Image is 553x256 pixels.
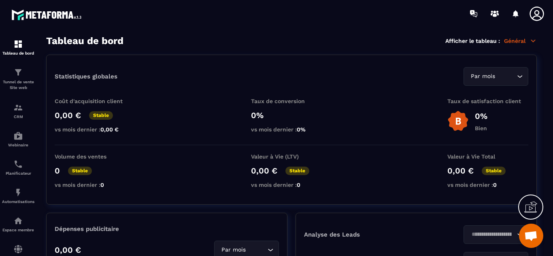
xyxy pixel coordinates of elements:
p: Afficher le tableau : [445,38,500,44]
span: 0% [297,126,306,133]
p: vs mois dernier : [251,126,332,133]
p: 0% [251,110,332,120]
input: Search for option [469,230,515,239]
p: Valeur à Vie Total [447,153,528,160]
a: automationsautomationsWebinaire [2,125,34,153]
p: 0,00 € [55,110,81,120]
span: 0 [493,182,497,188]
p: Espace membre [2,228,34,232]
p: Analyse des Leads [304,231,416,238]
img: scheduler [13,159,23,169]
img: automations [13,216,23,226]
p: Volume des ventes [55,153,136,160]
img: formation [13,68,23,77]
h3: Tableau de bord [46,35,123,47]
p: Coût d'acquisition client [55,98,136,104]
p: Stable [482,167,506,175]
input: Search for option [247,245,266,254]
img: formation [13,39,23,49]
p: 0,00 € [55,245,81,255]
div: Search for option [464,225,528,244]
a: automationsautomationsAutomatisations [2,182,34,210]
p: Tableau de bord [2,51,34,55]
p: Tunnel de vente Site web [2,79,34,91]
a: formationformationTunnel de vente Site web [2,61,34,97]
img: formation [13,103,23,112]
p: vs mois dernier : [55,126,136,133]
a: schedulerschedulerPlanificateur [2,153,34,182]
p: Stable [285,167,309,175]
p: Taux de conversion [251,98,332,104]
a: formationformationCRM [2,97,34,125]
p: Stable [68,167,92,175]
p: vs mois dernier : [447,182,528,188]
p: vs mois dernier : [55,182,136,188]
img: automations [13,131,23,141]
img: social-network [13,244,23,254]
p: Dépenses publicitaire [55,225,279,233]
p: Bien [475,125,487,131]
p: CRM [2,114,34,119]
span: Par mois [219,245,247,254]
p: Automatisations [2,199,34,204]
p: Valeur à Vie (LTV) [251,153,332,160]
img: logo [11,7,84,22]
p: Statistiques globales [55,73,117,80]
p: 0% [475,111,487,121]
span: 0 [100,182,104,188]
p: 0,00 € [251,166,277,176]
p: 0,00 € [447,166,474,176]
a: formationformationTableau de bord [2,33,34,61]
img: automations [13,188,23,197]
input: Search for option [497,72,515,81]
p: Général [504,37,537,44]
div: Search for option [464,67,528,86]
img: b-badge-o.b3b20ee6.svg [447,110,469,132]
span: Par mois [469,72,497,81]
p: Planificateur [2,171,34,176]
span: 0 [297,182,300,188]
p: vs mois dernier : [251,182,332,188]
p: Taux de satisfaction client [447,98,528,104]
span: 0,00 € [100,126,119,133]
p: Webinaire [2,143,34,147]
p: Stable [89,111,113,120]
a: automationsautomationsEspace membre [2,210,34,238]
div: Ouvrir le chat [519,224,543,248]
p: 0 [55,166,60,176]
